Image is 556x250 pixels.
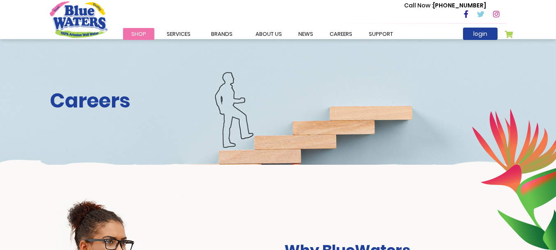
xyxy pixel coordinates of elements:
[290,28,321,40] a: News
[404,1,486,10] p: [PHONE_NUMBER]
[131,30,146,38] span: Shop
[247,28,290,40] a: about us
[404,1,433,9] span: Call Now :
[361,28,401,40] a: support
[211,30,233,38] span: Brands
[463,28,498,40] a: login
[50,89,507,113] h2: Careers
[321,28,361,40] a: careers
[50,1,107,37] a: store logo
[167,30,191,38] span: Services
